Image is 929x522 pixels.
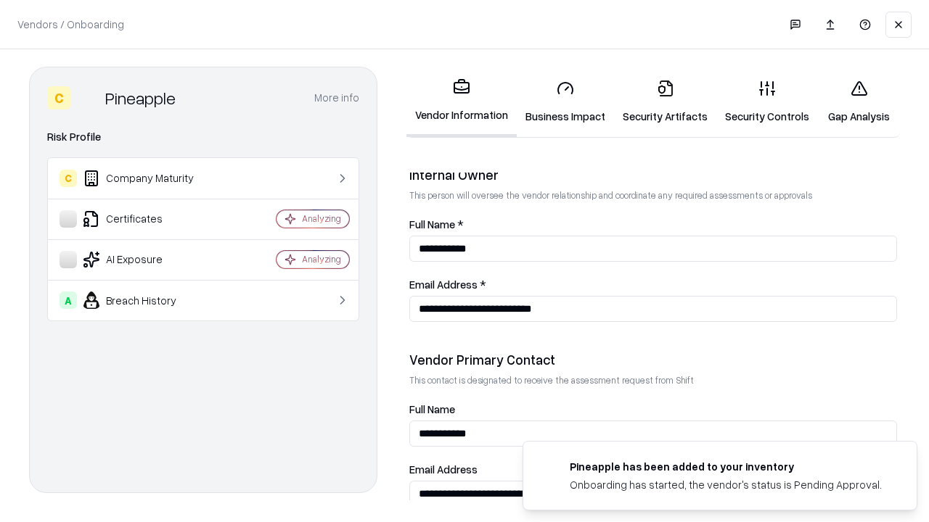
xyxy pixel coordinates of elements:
div: AI Exposure [60,251,233,268]
div: Company Maturity [60,170,233,187]
label: Email Address [409,464,897,475]
p: Vendors / Onboarding [17,17,124,32]
div: Analyzing [302,212,341,225]
a: Security Controls [716,68,818,136]
button: More info [314,85,359,111]
div: Breach History [60,291,233,309]
label: Full Name [409,404,897,415]
p: This contact is designated to receive the assessment request from Shift [409,374,897,386]
img: Pineapple [76,86,99,109]
img: pineappleenergy.com [541,459,558,476]
div: A [60,291,77,309]
div: Onboarding has started, the vendor's status is Pending Approval. [570,477,882,492]
div: Analyzing [302,253,341,265]
label: Email Address * [409,279,897,290]
div: Internal Owner [409,166,897,183]
a: Business Impact [517,68,614,136]
a: Gap Analysis [818,68,900,136]
div: Pineapple [105,86,176,109]
a: Security Artifacts [614,68,716,136]
p: This person will oversee the vendor relationship and coordinate any required assessments or appro... [409,189,897,202]
label: Full Name * [409,219,897,230]
div: Certificates [60,210,233,228]
div: Pineapple has been added to your inventory [570,459,882,474]
div: Risk Profile [47,128,359,146]
a: Vendor Information [406,67,517,137]
div: C [47,86,70,109]
div: Vendor Primary Contact [409,351,897,368]
div: C [60,170,77,187]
